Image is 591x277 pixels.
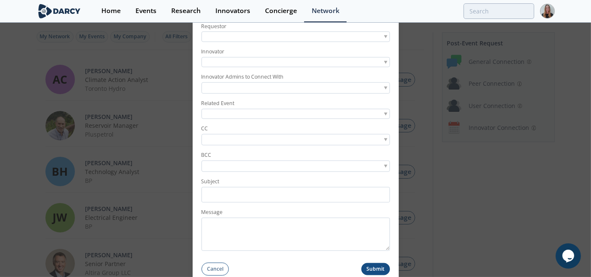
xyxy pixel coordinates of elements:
button: Submit [361,263,390,275]
label: Message [201,208,390,216]
img: logo-wide.svg [37,4,82,18]
div: Innovators [215,8,250,14]
img: Profile [540,4,555,18]
label: Subject [201,178,390,185]
iframe: chat widget [556,243,583,269]
label: CC [201,125,390,132]
label: Innovator [201,48,390,55]
label: Requestor [201,22,390,30]
label: Innovator Admins to Connect With [201,73,390,81]
div: Home [101,8,121,14]
div: Concierge [265,8,297,14]
label: Related Event [201,100,390,107]
div: Research [171,8,201,14]
label: BCC [201,151,390,159]
div: Events [135,8,156,14]
input: Advanced Search [464,3,534,19]
div: Network [312,8,339,14]
button: Cancel [201,262,229,275]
